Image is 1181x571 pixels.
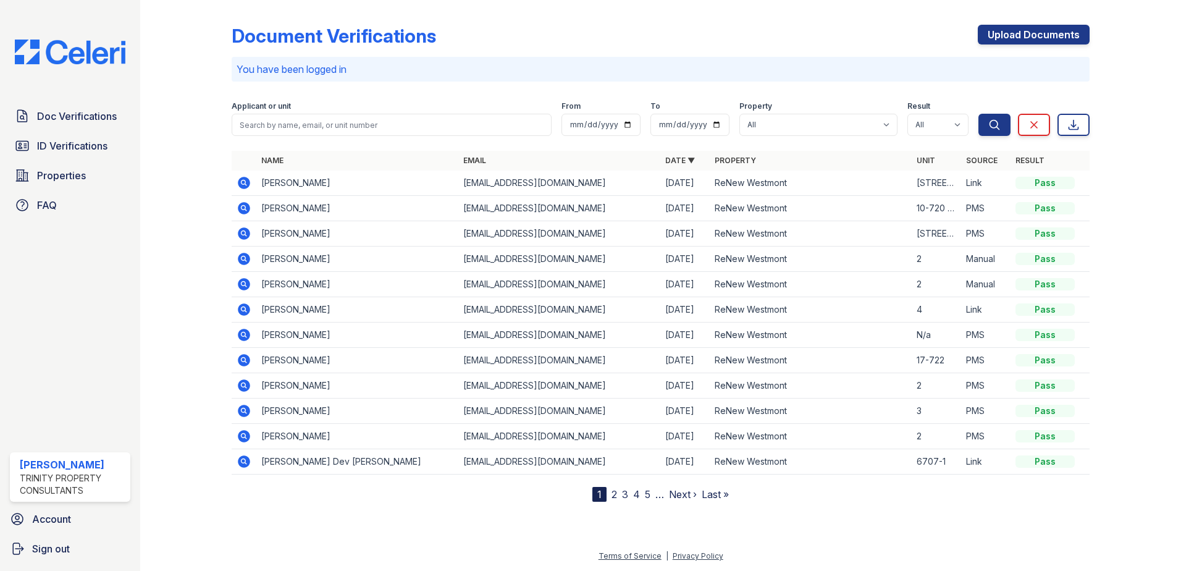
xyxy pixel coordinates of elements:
[660,196,710,221] td: [DATE]
[237,62,1085,77] p: You have been logged in
[966,156,998,165] a: Source
[710,348,912,373] td: ReNew Westmont
[256,272,458,297] td: [PERSON_NAME]
[622,488,628,501] a: 3
[645,488,650,501] a: 5
[633,488,640,501] a: 4
[710,323,912,348] td: ReNew Westmont
[961,272,1011,297] td: Manual
[665,156,695,165] a: Date ▼
[458,323,660,348] td: [EMAIL_ADDRESS][DOMAIN_NAME]
[660,348,710,373] td: [DATE]
[912,272,961,297] td: 2
[256,424,458,449] td: [PERSON_NAME]
[458,348,660,373] td: [EMAIL_ADDRESS][DOMAIN_NAME]
[10,163,130,188] a: Properties
[961,221,1011,247] td: PMS
[660,247,710,272] td: [DATE]
[961,373,1011,399] td: PMS
[669,488,697,501] a: Next ›
[256,373,458,399] td: [PERSON_NAME]
[655,487,664,502] span: …
[1015,278,1075,290] div: Pass
[458,449,660,475] td: [EMAIL_ADDRESS][DOMAIN_NAME]
[961,399,1011,424] td: PMS
[660,272,710,297] td: [DATE]
[666,551,668,560] div: |
[912,323,961,348] td: N/a
[20,472,125,497] div: Trinity Property Consultants
[912,373,961,399] td: 2
[912,196,961,221] td: 10-720 apt 2
[961,171,1011,196] td: Link
[912,348,961,373] td: 17-722
[673,551,723,560] a: Privacy Policy
[458,297,660,323] td: [EMAIL_ADDRESS][DOMAIN_NAME]
[961,424,1011,449] td: PMS
[256,449,458,475] td: [PERSON_NAME] Dev [PERSON_NAME]
[458,221,660,247] td: [EMAIL_ADDRESS][DOMAIN_NAME]
[710,449,912,475] td: ReNew Westmont
[710,373,912,399] td: ReNew Westmont
[660,221,710,247] td: [DATE]
[232,114,552,136] input: Search by name, email, or unit number
[256,323,458,348] td: [PERSON_NAME]
[739,101,772,111] label: Property
[961,348,1011,373] td: PMS
[5,40,135,64] img: CE_Logo_Blue-a8612792a0a2168367f1c8372b55b34899dd931a85d93a1a3d3e32e68fde9ad4.png
[912,399,961,424] td: 3
[592,487,607,502] div: 1
[458,399,660,424] td: [EMAIL_ADDRESS][DOMAIN_NAME]
[256,247,458,272] td: [PERSON_NAME]
[715,156,756,165] a: Property
[5,507,135,531] a: Account
[256,196,458,221] td: [PERSON_NAME]
[256,297,458,323] td: [PERSON_NAME]
[710,297,912,323] td: ReNew Westmont
[710,171,912,196] td: ReNew Westmont
[912,449,961,475] td: 6707-1
[660,373,710,399] td: [DATE]
[32,541,70,556] span: Sign out
[1015,227,1075,240] div: Pass
[650,101,660,111] label: To
[37,168,86,183] span: Properties
[37,138,107,153] span: ID Verifications
[458,171,660,196] td: [EMAIL_ADDRESS][DOMAIN_NAME]
[710,399,912,424] td: ReNew Westmont
[5,536,135,561] a: Sign out
[458,272,660,297] td: [EMAIL_ADDRESS][DOMAIN_NAME]
[458,247,660,272] td: [EMAIL_ADDRESS][DOMAIN_NAME]
[1015,379,1075,392] div: Pass
[961,247,1011,272] td: Manual
[961,196,1011,221] td: PMS
[261,156,284,165] a: Name
[961,323,1011,348] td: PMS
[912,247,961,272] td: 2
[256,171,458,196] td: [PERSON_NAME]
[907,101,930,111] label: Result
[1015,430,1075,442] div: Pass
[702,488,729,501] a: Last »
[1015,329,1075,341] div: Pass
[232,101,291,111] label: Applicant or unit
[10,193,130,218] a: FAQ
[660,449,710,475] td: [DATE]
[1015,405,1075,417] div: Pass
[1015,253,1075,265] div: Pass
[1015,303,1075,316] div: Pass
[660,297,710,323] td: [DATE]
[599,551,662,560] a: Terms of Service
[660,171,710,196] td: [DATE]
[660,323,710,348] td: [DATE]
[10,104,130,129] a: Doc Verifications
[20,457,125,472] div: [PERSON_NAME]
[961,449,1011,475] td: Link
[710,424,912,449] td: ReNew Westmont
[1015,455,1075,468] div: Pass
[32,512,71,527] span: Account
[912,424,961,449] td: 2
[1015,156,1044,165] a: Result
[458,373,660,399] td: [EMAIL_ADDRESS][DOMAIN_NAME]
[961,297,1011,323] td: Link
